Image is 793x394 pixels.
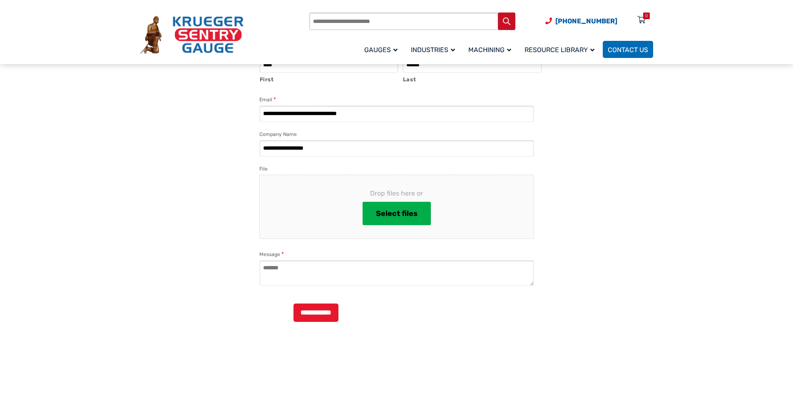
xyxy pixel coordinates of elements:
span: [PHONE_NUMBER] [555,17,617,25]
span: Machining [468,46,511,54]
a: Machining [463,40,520,59]
span: Industries [411,46,455,54]
a: Resource Library [520,40,603,59]
label: File [259,165,268,173]
img: Krueger Sentry Gauge [140,16,244,54]
a: Gauges [359,40,406,59]
label: Last [403,73,542,84]
label: Company Name [259,130,297,138]
button: select files, file [363,202,431,225]
label: Message [259,250,284,258]
span: Gauges [364,46,398,54]
span: Contact Us [608,46,648,54]
span: Drop files here or [273,188,520,198]
label: Email [259,95,276,104]
div: 0 [645,13,648,19]
a: Contact Us [603,41,653,58]
label: First [260,73,399,84]
a: Industries [406,40,463,59]
a: Phone Number (920) 434-8860 [545,16,617,26]
span: Resource Library [525,46,594,54]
